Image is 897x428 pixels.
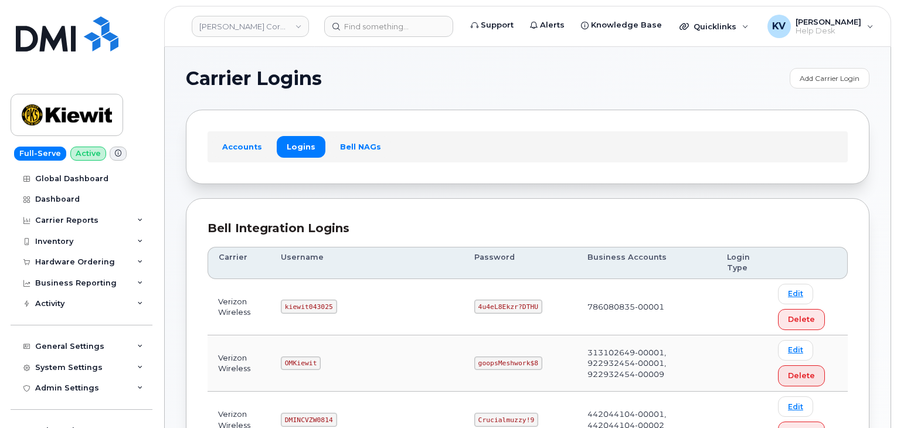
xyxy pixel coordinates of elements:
[474,413,538,427] code: Crucialmuzzy!9
[846,377,888,419] iframe: Messenger Launcher
[212,136,272,157] a: Accounts
[464,247,577,279] th: Password
[277,136,325,157] a: Logins
[716,247,767,279] th: Login Type
[474,356,542,371] code: goopsMeshwork$8
[281,300,337,314] code: kiewit043025
[208,279,270,335] td: Verizon Wireless
[778,284,813,304] a: Edit
[577,279,716,335] td: 786080835-00001
[778,309,825,330] button: Delete
[778,365,825,386] button: Delete
[208,247,270,279] th: Carrier
[270,247,464,279] th: Username
[186,70,322,87] span: Carrier Logins
[778,340,813,361] a: Edit
[281,413,337,427] code: DMINCVZW0814
[788,314,815,325] span: Delete
[474,300,542,314] code: 4u4eL8Ekzr?DTHU
[790,68,869,89] a: Add Carrier Login
[778,396,813,417] a: Edit
[208,220,848,237] div: Bell Integration Logins
[208,335,270,392] td: Verizon Wireless
[788,370,815,381] span: Delete
[330,136,391,157] a: Bell NAGs
[577,247,716,279] th: Business Accounts
[577,335,716,392] td: 313102649-00001, 922932454-00001, 922932454-00009
[281,356,321,371] code: OMKiewit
